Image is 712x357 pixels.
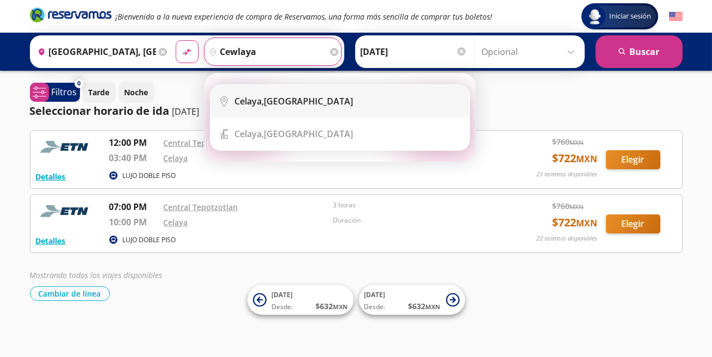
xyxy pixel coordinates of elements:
[235,128,264,140] b: Celaya,
[553,150,598,167] span: $ 722
[30,83,80,102] button: 0Filtros
[30,286,110,301] button: Cambiar de línea
[570,202,584,211] small: MXN
[123,235,176,245] p: LUJO DOBLE PISO
[537,234,598,243] p: 22 asientos disponibles
[125,87,148,98] p: Noche
[164,138,238,148] a: Central Tepotzotlan
[333,216,497,225] p: Duración
[577,217,598,229] small: MXN
[109,200,158,213] p: 07:00 PM
[30,103,170,119] p: Seleccionar horario de ida
[36,171,66,182] button: Detalles
[30,7,112,26] a: Brand Logo
[606,214,660,233] button: Elegir
[333,303,348,311] small: MXN
[333,200,497,210] p: 3 horas
[570,138,584,146] small: MXN
[30,270,163,280] em: Mostrando todos los viajes disponibles
[36,136,96,158] img: RESERVAMOS
[577,153,598,165] small: MXN
[235,95,264,107] b: Celaya,
[89,87,110,98] p: Tarde
[235,128,354,140] div: [GEOGRAPHIC_DATA]
[482,38,579,65] input: Opcional
[272,303,293,312] span: Desde:
[272,291,293,300] span: [DATE]
[36,235,66,247] button: Detalles
[605,11,656,22] span: Iniciar sesión
[361,38,467,65] input: Elegir Fecha
[553,214,598,231] span: $ 722
[235,95,354,107] div: [GEOGRAPHIC_DATA]
[164,202,238,212] a: Central Tepotzotlan
[172,105,200,118] p: [DATE]
[247,285,354,315] button: [DATE]Desde:$632MXN
[553,136,584,147] span: $ 760
[109,136,158,149] p: 12:00 PM
[205,38,327,65] input: Buscar Destino
[408,301,441,312] span: $ 632
[537,170,598,179] p: 23 asientos disponibles
[119,82,154,103] button: Noche
[553,200,584,212] span: $ 760
[606,150,660,169] button: Elegir
[36,200,96,222] img: RESERVAMOS
[30,7,112,23] i: Brand Logo
[116,11,493,22] em: ¡Bienvenido a la nueva experiencia de compra de Reservamos, una forma más sencilla de comprar tus...
[359,285,465,315] button: [DATE]Desde:$632MXN
[316,301,348,312] span: $ 632
[33,38,156,65] input: Buscar Origen
[364,303,386,312] span: Desde:
[83,82,116,103] button: Tarde
[123,171,176,181] p: LUJO DOBLE PISO
[364,291,386,300] span: [DATE]
[596,35,683,68] button: Buscar
[164,153,188,163] a: Celaya
[669,10,683,23] button: English
[109,151,158,164] p: 03:40 PM
[77,79,81,88] span: 0
[426,303,441,311] small: MXN
[164,217,188,227] a: Celaya
[52,85,77,99] p: Filtros
[109,216,158,229] p: 10:00 PM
